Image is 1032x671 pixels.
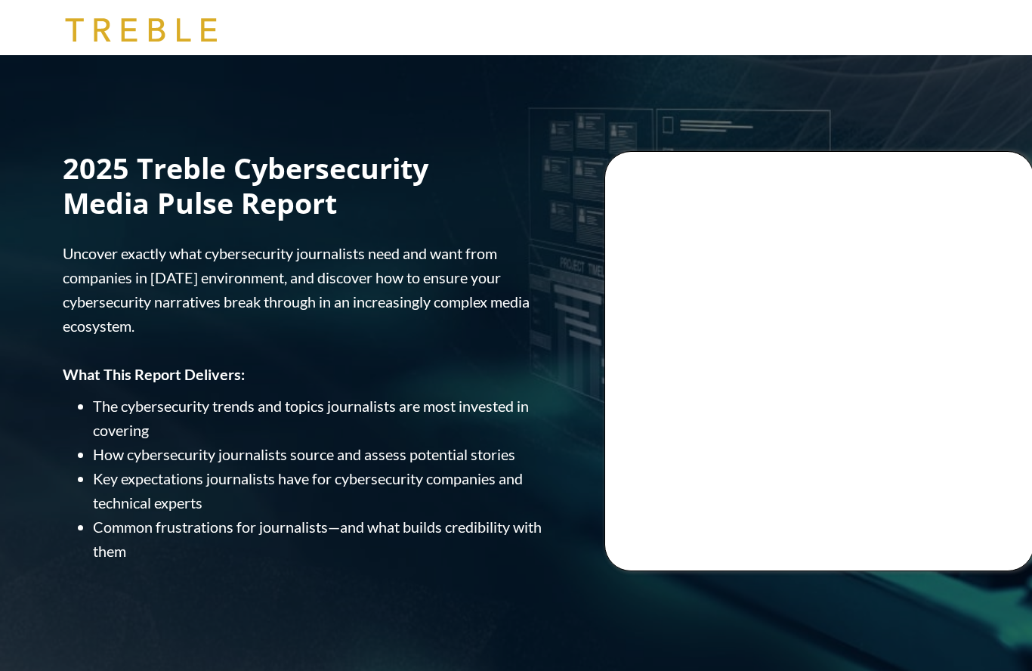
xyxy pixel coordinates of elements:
span: How cybersecurity journalists source and assess potential stories [93,445,515,463]
span: 2025 Treble Cybersecurity Media Pulse Report [63,149,428,222]
span: The cybersecurity trends and topics journalists are most invested in covering [93,397,529,439]
span: Uncover exactly what cybersecurity journalists need and want from companies in [DATE] environment... [63,244,530,335]
span: Common frustrations for journalists—and what builds credibility with them [93,518,542,560]
strong: What This Report Delivers: [63,365,245,383]
span: Key expectations journalists have for cybersecurity companies and technical experts [93,469,523,512]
